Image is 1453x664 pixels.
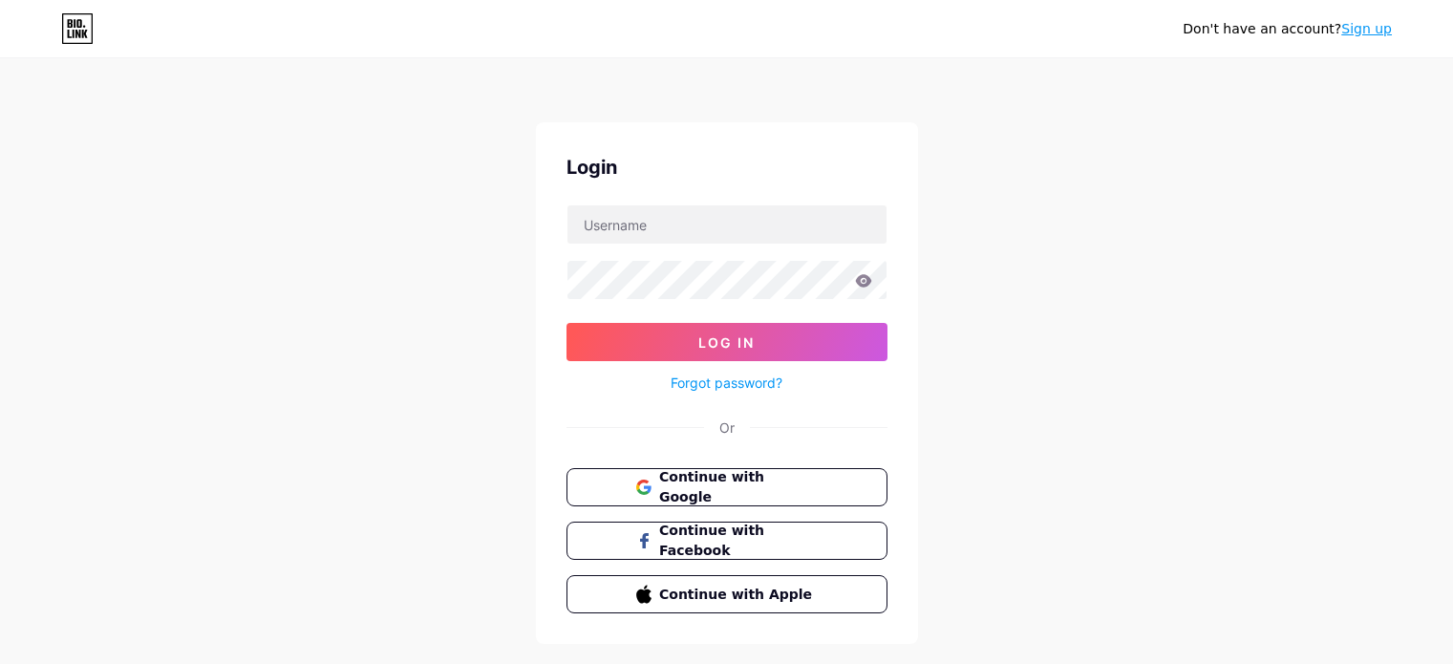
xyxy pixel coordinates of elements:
[566,468,887,506] button: Continue with Google
[671,373,782,393] a: Forgot password?
[659,585,817,605] span: Continue with Apple
[566,575,887,613] button: Continue with Apple
[1183,19,1392,39] div: Don't have an account?
[719,418,735,438] div: Or
[567,205,887,244] input: Username
[566,153,887,182] div: Login
[698,334,755,351] span: Log In
[659,467,817,507] span: Continue with Google
[659,521,817,561] span: Continue with Facebook
[566,323,887,361] button: Log In
[1341,21,1392,36] a: Sign up
[566,522,887,560] button: Continue with Facebook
